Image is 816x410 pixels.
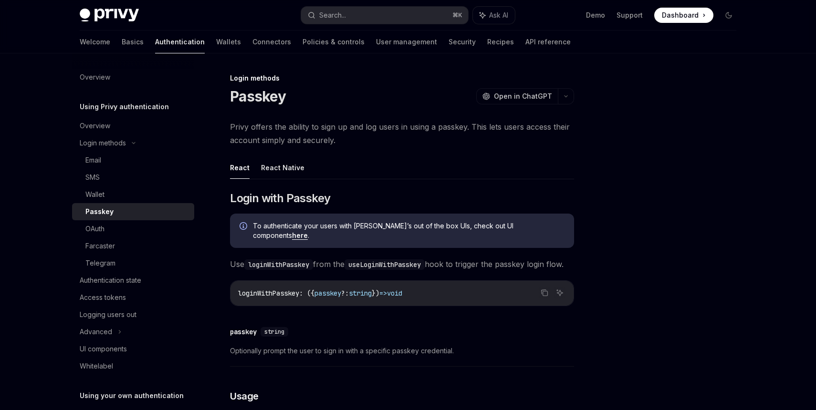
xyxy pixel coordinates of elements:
[487,31,514,53] a: Recipes
[554,287,566,299] button: Ask AI
[72,186,194,203] a: Wallet
[80,292,126,303] div: Access tokens
[489,10,508,20] span: Ask AI
[230,88,286,105] h1: Passkey
[85,206,114,217] div: Passkey
[72,152,194,169] a: Email
[721,8,736,23] button: Toggle dark mode
[80,101,169,113] h5: Using Privy authentication
[345,259,425,270] code: useLoginWithPasskey
[452,11,462,19] span: ⌘ K
[299,289,314,297] span: : ({
[72,220,194,237] a: OAuth
[261,156,304,179] button: React Native
[494,92,552,101] span: Open in ChatGPT
[230,73,574,83] div: Login methods
[379,289,387,297] span: =>
[230,120,574,147] span: Privy offers the ability to sign up and log users in using a passkey. This lets users access thei...
[292,231,308,240] a: here
[72,358,194,375] a: Whitelabel
[80,390,184,401] h5: Using your own authentication
[372,289,379,297] span: })
[301,7,468,24] button: Search...⌘K
[303,31,365,53] a: Policies & controls
[349,289,372,297] span: string
[72,306,194,323] a: Logging users out
[538,287,551,299] button: Copy the contents from the code block
[80,9,139,22] img: dark logo
[85,223,105,235] div: OAuth
[387,289,402,297] span: void
[72,237,194,255] a: Farcaster
[80,326,112,338] div: Advanced
[72,255,194,272] a: Telegram
[230,389,259,403] span: Usage
[72,203,194,220] a: Passkey
[341,289,349,297] span: ?:
[80,309,136,320] div: Logging users out
[376,31,437,53] a: User management
[85,240,115,252] div: Farcaster
[314,289,341,297] span: passkey
[662,10,699,20] span: Dashboard
[230,191,330,206] span: Login with Passkey
[240,222,249,232] svg: Info
[80,72,110,83] div: Overview
[80,275,141,286] div: Authentication state
[80,360,113,372] div: Whitelabel
[476,88,558,104] button: Open in ChatGPT
[85,257,115,269] div: Telegram
[244,259,313,270] code: loginWithPasskey
[319,10,346,21] div: Search...
[72,117,194,134] a: Overview
[252,31,291,53] a: Connectors
[230,327,257,337] div: passkey
[72,289,194,306] a: Access tokens
[617,10,643,20] a: Support
[586,10,605,20] a: Demo
[85,189,105,200] div: Wallet
[230,345,574,357] span: Optionally prompt the user to sign in with a specific passkey credential.
[264,328,284,336] span: string
[72,69,194,86] a: Overview
[80,31,110,53] a: Welcome
[85,172,100,183] div: SMS
[230,156,250,179] button: React
[72,340,194,358] a: UI components
[72,272,194,289] a: Authentication state
[122,31,144,53] a: Basics
[525,31,571,53] a: API reference
[72,169,194,186] a: SMS
[216,31,241,53] a: Wallets
[155,31,205,53] a: Authentication
[80,343,127,355] div: UI components
[85,154,101,166] div: Email
[473,7,515,24] button: Ask AI
[80,120,110,132] div: Overview
[654,8,713,23] a: Dashboard
[230,257,574,271] span: Use from the hook to trigger the passkey login flow.
[80,137,126,149] div: Login methods
[449,31,476,53] a: Security
[253,221,565,240] span: To authenticate your users with [PERSON_NAME]’s out of the box UIs, check out UI components .
[238,289,299,297] span: loginWithPasskey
